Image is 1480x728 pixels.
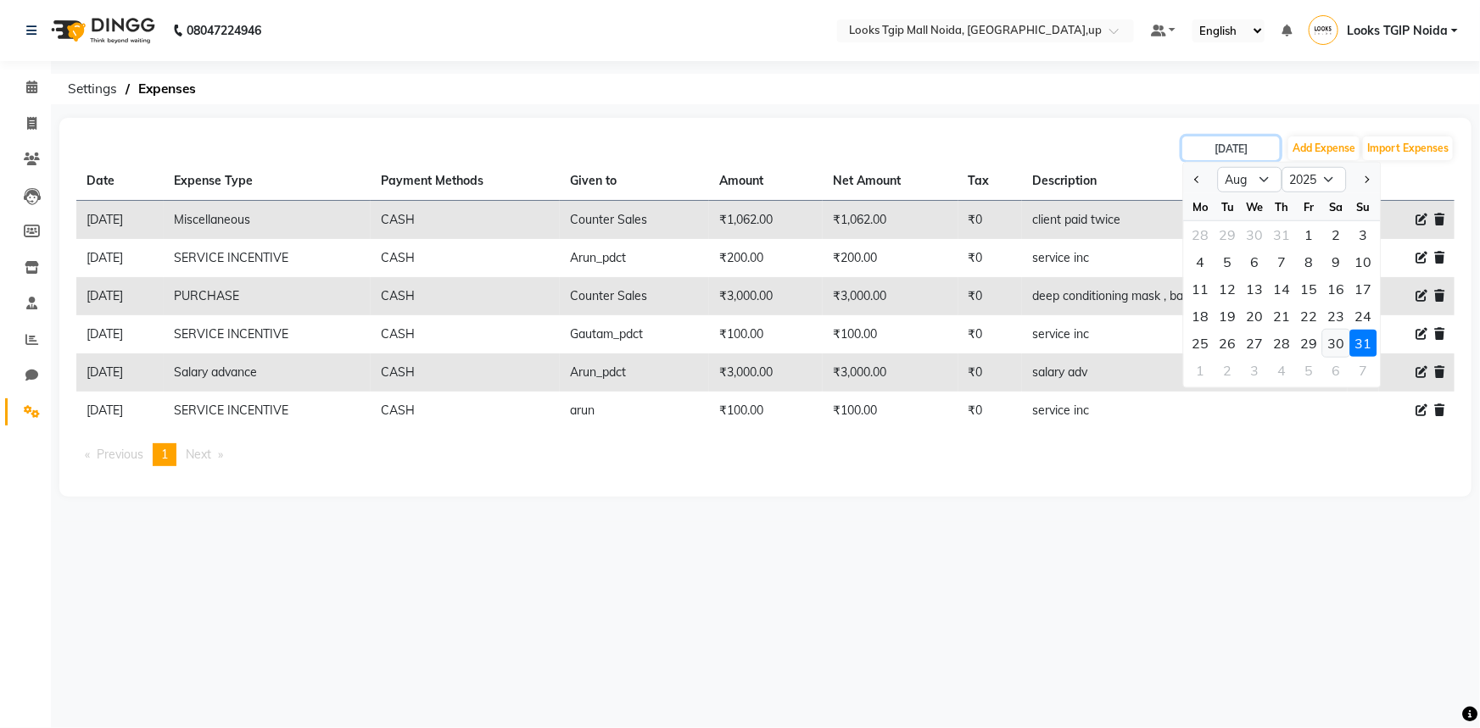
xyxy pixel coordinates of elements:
div: 8 [1296,248,1323,275]
div: Monday, August 18, 2025 [1187,303,1215,330]
div: Fr [1296,193,1323,220]
th: Given to [560,162,710,201]
td: service inc [1022,315,1348,353]
nav: Pagination [76,443,1455,466]
div: 4 [1269,357,1296,384]
div: Tuesday, September 2, 2025 [1215,357,1242,384]
div: 25 [1187,330,1215,357]
div: Tuesday, August 26, 2025 [1215,330,1242,357]
td: Counter Sales [560,201,710,240]
span: Expenses [130,74,204,104]
td: CASH [371,315,560,353]
td: ₹100.00 [823,315,958,353]
td: ₹3,000.00 [823,277,958,315]
div: Wednesday, August 13, 2025 [1242,275,1269,303]
div: 17 [1350,275,1377,303]
div: 18 [1187,303,1215,330]
div: 14 [1269,275,1296,303]
td: SERVICE INCENTIVE [164,392,371,430]
div: 29 [1215,221,1242,248]
div: Su [1350,193,1377,220]
td: ₹1,062.00 [823,201,958,240]
div: Wednesday, August 27, 2025 [1242,330,1269,357]
div: Thursday, August 21, 2025 [1269,303,1296,330]
div: 30 [1323,330,1350,357]
div: Friday, August 29, 2025 [1296,330,1323,357]
td: SERVICE INCENTIVE [164,239,371,277]
div: Monday, August 4, 2025 [1187,248,1215,275]
button: Add Expense [1288,136,1360,160]
span: 1 [161,447,168,462]
div: 26 [1215,330,1242,357]
div: Friday, September 5, 2025 [1296,357,1323,384]
div: 21 [1269,303,1296,330]
div: 7 [1350,357,1377,384]
td: SERVICE INCENTIVE [164,315,371,353]
td: service inc [1022,392,1348,430]
span: Settings [59,74,126,104]
div: 10 [1350,248,1377,275]
div: Tuesday, July 29, 2025 [1215,221,1242,248]
th: Tax [958,162,1022,201]
div: 11 [1187,275,1215,303]
div: Monday, August 11, 2025 [1187,275,1215,303]
div: Sunday, September 7, 2025 [1350,357,1377,384]
div: 15 [1296,275,1323,303]
span: Next [186,447,211,462]
div: 20 [1242,303,1269,330]
div: 9 [1323,248,1350,275]
div: 3 [1242,357,1269,384]
div: Monday, September 1, 2025 [1187,357,1215,384]
div: Saturday, August 30, 2025 [1323,330,1350,357]
div: 3 [1350,221,1377,248]
td: CASH [371,201,560,240]
select: Select month [1218,167,1282,192]
div: 28 [1187,221,1215,248]
td: ₹0 [958,315,1022,353]
td: arun [560,392,710,430]
td: CASH [371,277,560,315]
div: 23 [1323,303,1350,330]
td: client paid twice [1022,201,1348,240]
input: PLACEHOLDER.DATE [1182,136,1280,160]
td: [DATE] [76,239,164,277]
div: 22 [1296,303,1323,330]
div: 31 [1269,221,1296,248]
td: ₹3,000.00 [709,277,823,315]
td: [DATE] [76,353,164,392]
span: Looks TGIP Noida [1347,22,1448,40]
div: Sa [1323,193,1350,220]
div: 28 [1269,330,1296,357]
img: Looks TGIP Noida [1309,15,1338,45]
div: Thursday, August 7, 2025 [1269,248,1296,275]
th: Expense Type [164,162,371,201]
div: Tuesday, August 12, 2025 [1215,275,1242,303]
div: 4 [1187,248,1215,275]
b: 08047224946 [187,7,261,54]
div: Saturday, August 23, 2025 [1323,303,1350,330]
div: Wednesday, August 20, 2025 [1242,303,1269,330]
td: ₹200.00 [823,239,958,277]
div: 5 [1296,357,1323,384]
div: 2 [1323,221,1350,248]
td: ₹100.00 [823,392,958,430]
div: 1 [1187,357,1215,384]
div: Th [1269,193,1296,220]
img: logo [43,7,159,54]
td: Arun_pdct [560,353,710,392]
td: Gautam_pdct [560,315,710,353]
td: ₹0 [958,392,1022,430]
th: Payment Methods [371,162,560,201]
div: Friday, August 1, 2025 [1296,221,1323,248]
td: Salary advance [164,353,371,392]
div: Sunday, August 31, 2025 [1350,330,1377,357]
button: Import Expenses [1363,136,1453,160]
div: We [1242,193,1269,220]
select: Select year [1282,167,1347,192]
div: 16 [1323,275,1350,303]
div: 13 [1242,275,1269,303]
div: 30 [1242,221,1269,248]
td: CASH [371,353,560,392]
td: ₹100.00 [709,392,823,430]
div: Wednesday, August 6, 2025 [1242,248,1269,275]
